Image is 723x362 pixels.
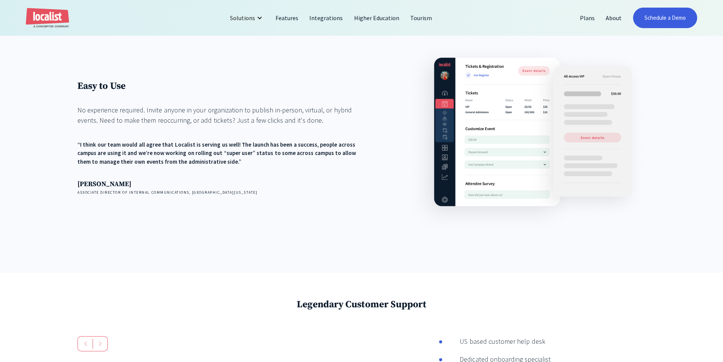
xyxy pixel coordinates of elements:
[575,9,600,27] a: Plans
[206,299,516,310] h3: Legendary Customer Support
[77,336,93,351] div: previous slide
[600,9,627,27] a: About
[93,336,108,351] div: next slide
[304,9,348,27] a: Integrations
[224,9,270,27] div: Solutions
[77,190,370,195] h4: Associate Director of Internal Communications, [GEOGRAPHIC_DATA][US_STATE]
[77,80,126,92] strong: Easy to Use
[230,13,255,22] div: Solutions
[349,9,405,27] a: Higher Education
[77,180,131,188] strong: [PERSON_NAME]
[405,9,438,27] a: Tourism
[633,8,697,28] a: Schedule a Demo
[270,9,304,27] a: Features
[77,105,370,125] div: No experience required. Invite anyone in your organization to publish in-person, virtual, or hybr...
[77,141,370,166] div: “I think our team would all agree that Localist is serving us well! The launch has been a success...
[443,336,545,346] div: US based customer help desk
[26,8,69,28] a: home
